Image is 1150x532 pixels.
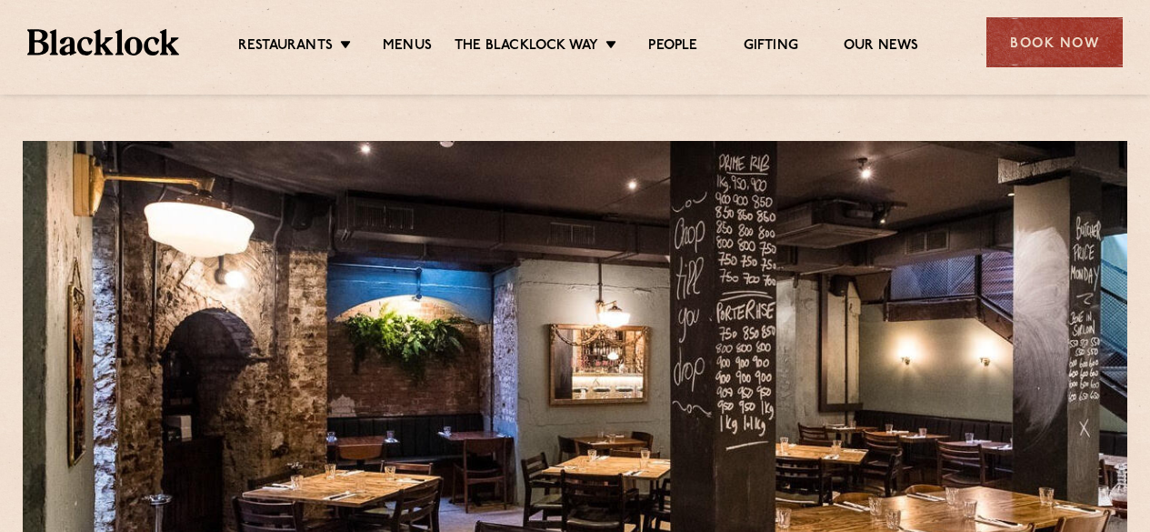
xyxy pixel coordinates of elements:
a: The Blacklock Way [455,37,598,57]
img: BL_Textured_Logo-footer-cropped.svg [27,29,179,55]
a: Restaurants [238,37,333,57]
div: Book Now [986,17,1123,67]
a: People [648,37,697,57]
a: Gifting [744,37,798,57]
a: Our News [844,37,919,57]
a: Menus [383,37,432,57]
